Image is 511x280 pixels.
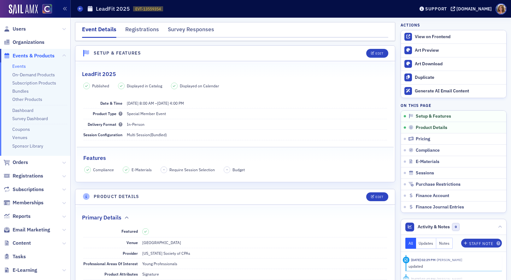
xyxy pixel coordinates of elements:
span: Date & Time [100,101,122,106]
span: Organizations [13,39,44,46]
a: Bundles [12,88,29,94]
span: – [163,167,165,172]
button: Edit [366,192,388,201]
a: Memberships [3,199,44,206]
div: Update [403,257,409,263]
img: SailAMX [42,4,52,14]
h2: LeadFit 2025 [82,70,116,78]
span: Require Session Selection [169,167,215,172]
span: Registrations [13,172,43,179]
span: Compliance [93,167,114,172]
img: SailAMX [9,4,38,15]
a: Coupons [12,126,30,132]
span: Session Configuration [83,132,122,137]
div: Staff Note [469,242,493,245]
span: Delivery Format [88,122,122,127]
h4: Product Details [94,193,139,200]
span: Budget [232,167,245,172]
h2: Features [83,154,106,162]
span: Venue [126,240,138,245]
span: Profile [496,3,507,15]
span: E-Learning [13,267,37,274]
button: Updates [416,238,437,249]
div: Duplicate [415,75,503,80]
a: On-Demand Products [12,72,55,78]
div: Art Preview [415,48,503,53]
span: Purchase Restrictions [416,182,461,187]
button: All [405,238,416,249]
span: E-Materials [132,167,152,172]
span: Displayed on Calendar [180,83,219,89]
div: Generate AI Email Content [415,88,503,94]
span: [DATE] [157,101,169,106]
a: Survey Dashboard [12,116,48,121]
button: Staff Note [461,239,502,248]
span: E-Materials [416,159,439,165]
a: Orders [3,159,28,166]
a: Events & Products [3,52,55,59]
button: Notes [436,238,453,249]
span: [US_STATE] Society of CPAs [142,251,190,256]
h1: LeadFit 2025 [96,5,130,13]
time: 8/28/2025 02:29 PM [411,258,436,262]
div: Registrations [125,25,159,37]
span: Displayed in Catalog [127,83,162,89]
div: View on Frontend [415,34,503,40]
button: Duplicate [401,71,506,84]
a: E-Learning [3,267,37,274]
a: Organizations [3,39,44,46]
span: Sessions [416,170,434,176]
a: Other Products [12,96,42,102]
span: Finance Account [416,193,449,199]
span: Content [13,240,31,247]
span: Activity & Notes [418,224,450,230]
span: Finance Journal Entries [416,204,464,210]
span: EVT-13559354 [135,6,161,12]
a: Registrations [3,172,43,179]
span: Multi Session [127,132,150,137]
h4: Actions [401,22,420,28]
span: [DATE] [127,101,138,106]
div: Edit [375,195,383,199]
a: Events [12,63,26,69]
a: View Homepage [38,4,52,15]
span: Reports [13,213,31,220]
a: Email Marketing [3,226,50,233]
span: Pricing [416,136,430,142]
a: Content [3,240,31,247]
span: Special Member Event [127,111,166,116]
span: Setup & Features [416,114,451,119]
span: Product Attributes [104,271,138,277]
a: Art Preview [401,44,506,57]
div: Signature [142,271,159,277]
button: [DOMAIN_NAME] [451,7,494,11]
div: Art Download [415,61,503,67]
span: Email Marketing [13,226,50,233]
span: Compliance [416,148,440,153]
span: Memberships [13,199,44,206]
span: Provider [123,251,138,256]
span: Events & Products [13,52,55,59]
dd: – [127,98,387,108]
a: Tasks [3,253,26,260]
a: Reports [3,213,31,220]
div: [DOMAIN_NAME] [456,6,492,12]
a: Dashboard [12,108,33,113]
a: Users [3,26,26,32]
button: Edit [366,49,388,58]
time: 8:00 AM [139,101,154,106]
span: Professional Areas Of Interest [83,261,138,266]
div: Event Details [82,25,116,38]
div: Edit [375,52,383,55]
a: View on Frontend [401,30,506,44]
span: In-Person [127,122,144,127]
h4: On this page [401,102,507,108]
span: Tasks [13,253,26,260]
a: Venues [12,135,27,140]
div: updated [408,263,498,269]
div: Support [425,6,447,12]
span: Subscriptions [13,186,44,193]
div: Survey Responses [168,25,214,37]
div: Young Professionals [142,261,177,266]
